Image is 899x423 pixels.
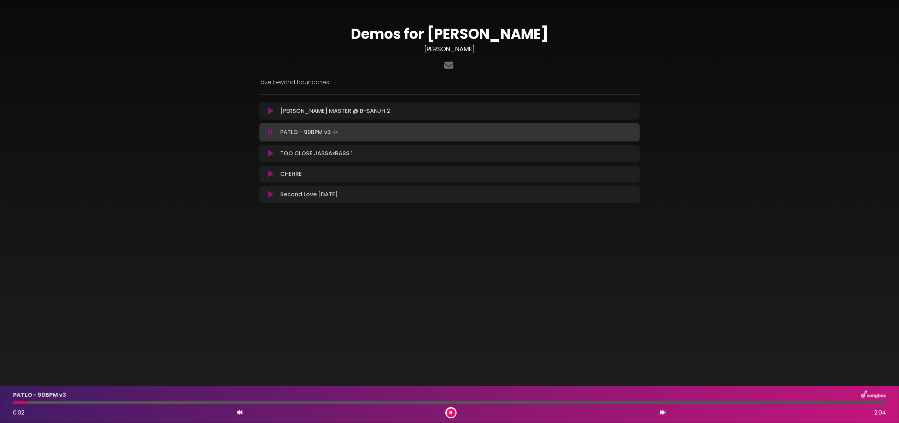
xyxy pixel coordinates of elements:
img: waveform4.gif [331,127,341,137]
p: Second Love [DATE] [280,190,338,199]
p: PATLO - 90BPM v3 [280,127,341,137]
h3: [PERSON_NAME] [259,45,640,53]
p: love beyond boundaries [259,78,640,87]
p: CHEHRE [280,170,302,178]
p: TOO CLOSE JASSAxRASS 1 [280,149,353,158]
p: [PERSON_NAME] MASTER @ B-SANJH 2 [280,107,390,115]
h1: Demos for [PERSON_NAME] [259,25,640,42]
